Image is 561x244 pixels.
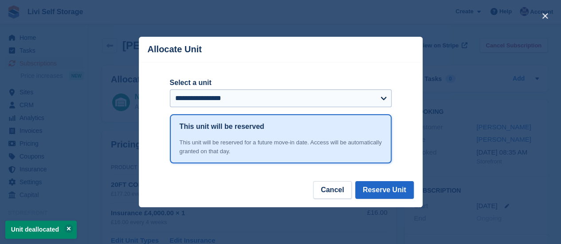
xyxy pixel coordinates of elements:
button: Cancel [313,181,351,199]
div: This unit will be reserved for a future move-in date. Access will be automatically granted on tha... [180,138,382,155]
button: Reserve Unit [355,181,414,199]
button: close [538,9,552,23]
h1: This unit will be reserved [180,121,264,132]
label: Select a unit [170,77,392,88]
p: Unit deallocated [5,221,77,239]
p: Allocate Unit [148,44,202,54]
